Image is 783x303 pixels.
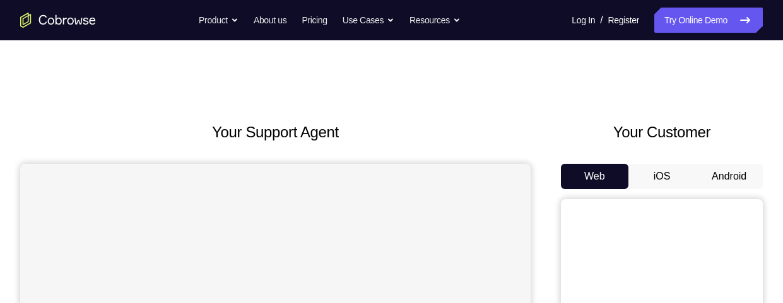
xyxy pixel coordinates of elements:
h2: Your Support Agent [20,121,531,144]
a: Log In [572,8,595,33]
button: Product [199,8,238,33]
a: Register [608,8,639,33]
span: / [600,13,603,28]
button: iOS [628,164,696,189]
a: Go to the home page [20,13,96,28]
a: Try Online Demo [654,8,763,33]
a: About us [254,8,286,33]
button: Android [695,164,763,189]
button: Web [561,164,628,189]
button: Resources [409,8,461,33]
a: Pricing [302,8,327,33]
h2: Your Customer [561,121,763,144]
button: Use Cases [343,8,394,33]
